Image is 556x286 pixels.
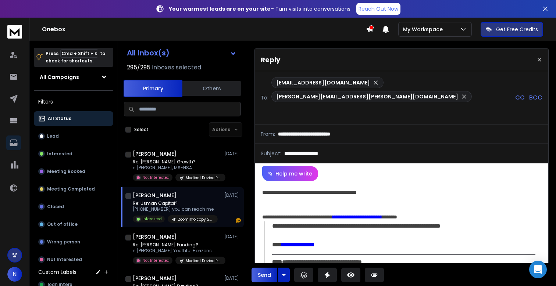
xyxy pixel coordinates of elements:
[34,182,113,196] button: Meeting Completed
[261,55,280,65] p: Reply
[34,164,113,179] button: Meeting Booked
[224,192,241,198] p: [DATE]
[515,93,525,102] p: CC
[169,5,350,12] p: – Turn visits into conversations
[169,5,271,12] strong: Your warmest leads are on your site
[34,217,113,232] button: Out of office
[42,25,366,34] h1: Onebox
[46,50,105,65] p: Press to check for shortcuts.
[47,204,64,210] p: Closed
[261,130,275,138] p: From:
[178,217,213,222] p: Zoominfo copy 230k
[359,5,398,12] p: Reach Out Now
[34,70,113,84] button: All Campaigns
[34,199,113,214] button: Closed
[133,165,221,171] p: n [PERSON_NAME], MS-HSA
[40,73,79,81] h1: All Campaigns
[182,80,241,97] button: Others
[261,94,268,101] p: To:
[276,93,458,100] p: [PERSON_NAME][EMAIL_ADDRESS][PERSON_NAME][DOMAIN_NAME]
[48,116,71,122] p: All Status
[262,166,318,181] button: Help me write
[133,206,218,212] p: [PHONE_NUMBER] you can reach me
[142,258,170,263] p: Not Interested
[261,150,281,157] p: Subject:
[60,49,98,58] span: Cmd + Shift + k
[529,93,542,102] p: BCC
[47,133,59,139] p: Lead
[134,127,149,133] label: Select
[356,3,400,15] a: Reach Out Now
[133,150,177,158] h1: [PERSON_NAME]
[133,192,177,199] h1: [PERSON_NAME]
[34,252,113,267] button: Not Interested
[47,169,85,174] p: Meeting Booked
[224,234,241,240] p: [DATE]
[186,175,221,181] p: Medical Device from Twitter Giveaway
[34,111,113,126] button: All Status
[133,242,221,248] p: Re: [PERSON_NAME] Funding?
[133,200,218,206] p: Re: Usman Capital?
[529,261,547,278] div: Open Intercom Messenger
[121,46,242,60] button: All Inbox(s)
[224,275,241,281] p: [DATE]
[34,97,113,107] h3: Filters
[124,80,182,97] button: Primary
[481,22,543,37] button: Get Free Credits
[496,26,538,33] p: Get Free Credits
[47,239,80,245] p: Wrong person
[127,49,170,57] h1: All Inbox(s)
[152,63,201,72] h3: Inboxes selected
[47,186,95,192] p: Meeting Completed
[34,146,113,161] button: Interested
[186,258,221,264] p: Medical Device from Twitter Giveaway
[133,159,221,165] p: Re: [PERSON_NAME] Growth?
[276,79,370,86] p: [EMAIL_ADDRESS][DOMAIN_NAME]
[224,151,241,157] p: [DATE]
[7,25,22,39] img: logo
[127,63,150,72] span: 295 / 295
[403,26,446,33] p: My Workspace
[252,268,277,282] button: Send
[133,248,221,254] p: n [PERSON_NAME] Youthful Horizons
[38,268,76,276] h3: Custom Labels
[47,151,72,157] p: Interested
[133,233,177,240] h1: [PERSON_NAME]
[47,221,78,227] p: Out of office
[133,275,177,282] h1: [PERSON_NAME]
[34,129,113,144] button: Lead
[47,257,82,263] p: Not Interested
[142,175,170,180] p: Not Interested
[7,267,22,282] button: N
[142,216,162,222] p: Interested
[34,235,113,249] button: Wrong person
